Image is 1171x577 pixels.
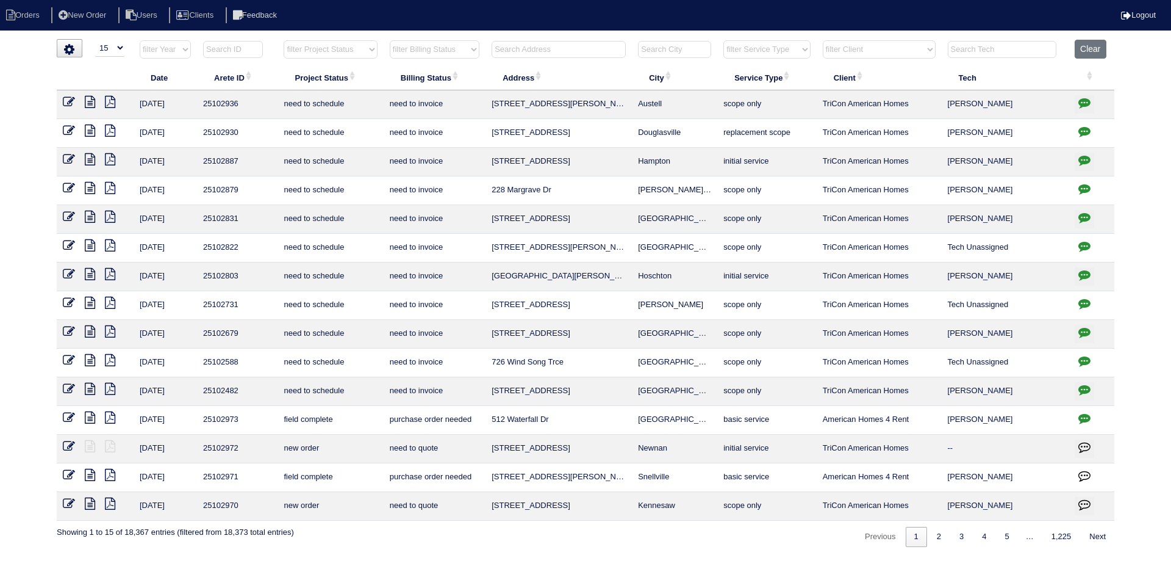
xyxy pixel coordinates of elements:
[485,406,632,435] td: 512 Waterfall Dr
[817,406,942,435] td: American Homes 4 Rent
[134,176,197,205] td: [DATE]
[717,65,816,90] th: Service Type: activate to sort column ascending
[485,176,632,205] td: 228 Margrave Dr
[817,176,942,205] td: TriCon American Homes
[134,291,197,320] td: [DATE]
[384,65,485,90] th: Billing Status: activate to sort column ascending
[134,148,197,176] td: [DATE]
[942,119,1069,148] td: [PERSON_NAME]
[57,521,294,538] div: Showing 1 to 15 of 18,367 entries (filtered from 18,373 total entries)
[485,463,632,492] td: [STREET_ADDRESS][PERSON_NAME]
[384,291,485,320] td: need to invoice
[197,65,278,90] th: Arete ID: activate to sort column ascending
[197,435,278,463] td: 25102972
[197,263,278,291] td: 25102803
[134,234,197,263] td: [DATE]
[632,377,717,406] td: [GEOGRAPHIC_DATA]
[1069,65,1114,90] th: : activate to sort column ascending
[1075,40,1106,59] button: Clear
[485,234,632,263] td: [STREET_ADDRESS][PERSON_NAME]
[817,119,942,148] td: TriCon American Homes
[492,41,626,58] input: Search Address
[169,10,223,20] a: Clients
[197,377,278,406] td: 25102482
[717,492,816,521] td: scope only
[942,349,1069,377] td: Tech Unassigned
[278,119,383,148] td: need to schedule
[638,41,711,58] input: Search City
[942,176,1069,205] td: [PERSON_NAME]
[278,377,383,406] td: need to schedule
[632,406,717,435] td: [GEOGRAPHIC_DATA]
[485,349,632,377] td: 726 Wind Song Trce
[632,435,717,463] td: Newnan
[717,263,816,291] td: initial service
[384,463,485,492] td: purchase order needed
[384,148,485,176] td: need to invoice
[1018,532,1042,541] span: …
[134,263,197,291] td: [DATE]
[485,65,632,90] th: Address: activate to sort column ascending
[717,234,816,263] td: scope only
[485,205,632,234] td: [STREET_ADDRESS]
[942,406,1069,435] td: [PERSON_NAME]
[817,234,942,263] td: TriCon American Homes
[485,435,632,463] td: [STREET_ADDRESS]
[906,527,927,547] a: 1
[817,205,942,234] td: TriCon American Homes
[197,320,278,349] td: 25102679
[134,90,197,119] td: [DATE]
[717,463,816,492] td: basic service
[717,406,816,435] td: basic service
[169,7,223,24] li: Clients
[384,205,485,234] td: need to invoice
[717,90,816,119] td: scope only
[485,320,632,349] td: [STREET_ADDRESS]
[632,119,717,148] td: Douglasville
[632,320,717,349] td: [GEOGRAPHIC_DATA]
[134,349,197,377] td: [DATE]
[134,435,197,463] td: [DATE]
[134,377,197,406] td: [DATE]
[817,263,942,291] td: TriCon American Homes
[278,435,383,463] td: new order
[817,320,942,349] td: TriCon American Homes
[717,435,816,463] td: initial service
[632,176,717,205] td: [PERSON_NAME][GEOGRAPHIC_DATA]
[134,406,197,435] td: [DATE]
[632,463,717,492] td: Snellville
[717,377,816,406] td: scope only
[197,349,278,377] td: 25102588
[942,263,1069,291] td: [PERSON_NAME]
[384,90,485,119] td: need to invoice
[817,90,942,119] td: TriCon American Homes
[278,90,383,119] td: need to schedule
[1081,527,1114,547] a: Next
[384,492,485,521] td: need to quote
[942,463,1069,492] td: [PERSON_NAME]
[134,492,197,521] td: [DATE]
[942,148,1069,176] td: [PERSON_NAME]
[278,176,383,205] td: need to schedule
[817,148,942,176] td: TriCon American Homes
[717,291,816,320] td: scope only
[118,7,167,24] li: Users
[134,65,197,90] th: Date
[973,527,995,547] a: 4
[817,349,942,377] td: TriCon American Homes
[278,492,383,521] td: new order
[632,291,717,320] td: [PERSON_NAME]
[942,291,1069,320] td: Tech Unassigned
[942,90,1069,119] td: [PERSON_NAME]
[632,90,717,119] td: Austell
[278,65,383,90] th: Project Status: activate to sort column ascending
[278,406,383,435] td: field complete
[197,176,278,205] td: 25102879
[485,291,632,320] td: [STREET_ADDRESS]
[197,119,278,148] td: 25102930
[384,349,485,377] td: need to invoice
[197,463,278,492] td: 25102971
[197,492,278,521] td: 25102970
[485,263,632,291] td: [GEOGRAPHIC_DATA][PERSON_NAME]
[384,119,485,148] td: need to invoice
